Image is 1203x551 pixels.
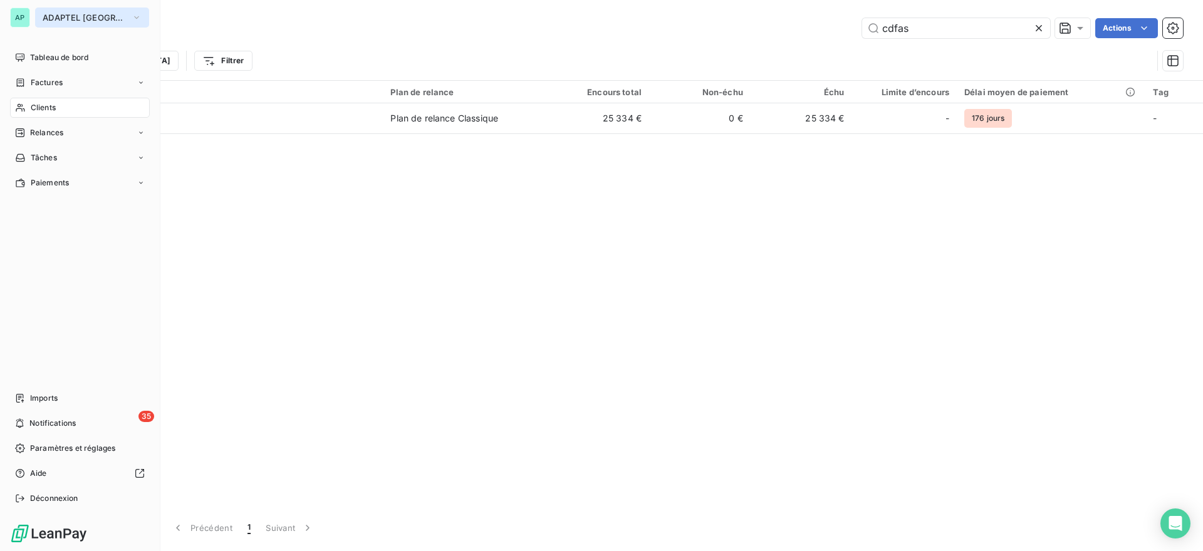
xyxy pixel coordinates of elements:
img: Logo LeanPay [10,523,88,543]
div: Non-échu [657,87,743,97]
div: AP [10,8,30,28]
a: Aide [10,463,150,483]
td: 25 334 € [751,103,852,133]
input: Rechercher [862,18,1050,38]
div: Tag [1153,87,1195,97]
span: ADAPTEL [GEOGRAPHIC_DATA] [43,13,127,23]
div: Plan de relance Classique [390,112,498,125]
span: Factures [31,77,63,88]
span: Clients [31,102,56,113]
button: Précédent [164,515,240,541]
div: Délai moyen de paiement [964,87,1138,97]
div: Encours total [555,87,642,97]
button: Suivant [258,515,321,541]
button: Filtrer [194,51,252,71]
span: Paramètres et réglages [30,443,115,454]
span: - [945,112,949,125]
div: Plan de relance [390,87,540,97]
div: Open Intercom Messenger [1160,508,1190,538]
span: Notifications [29,418,76,429]
span: 1 [247,522,251,534]
span: 411395600 [86,118,375,131]
td: 0 € [649,103,751,133]
button: 1 [240,515,258,541]
div: Échu [758,87,845,97]
td: 25 334 € [548,103,649,133]
span: Aide [30,468,47,479]
span: Relances [30,127,63,138]
span: Paiements [31,177,69,188]
span: 35 [138,411,154,422]
div: Limite d’encours [860,87,949,97]
span: Tableau de bord [30,52,88,63]
span: Imports [30,393,58,404]
span: Déconnexion [30,493,78,504]
span: - [1153,113,1157,123]
span: Tâches [31,152,57,163]
button: Actions [1095,18,1158,38]
span: 176 jours [964,109,1012,128]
